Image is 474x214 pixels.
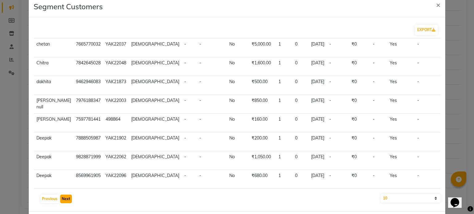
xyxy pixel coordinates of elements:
td: Yes [387,76,415,95]
td: ₹5,000.00 [249,38,276,57]
td: - [415,151,439,170]
td: - [182,38,197,57]
td: [DATE] [309,170,327,189]
td: - [182,114,197,132]
td: [DEMOGRAPHIC_DATA] [129,95,182,114]
td: No [227,95,249,114]
td: YAK22096 [103,170,129,189]
td: - [370,151,387,170]
td: Yes [387,95,415,114]
td: 7665770032 [73,38,103,57]
td: - [197,76,227,95]
td: 0 [293,57,309,76]
td: - [327,76,349,95]
td: - [415,57,439,76]
td: - [370,114,387,132]
button: EXPORT [415,25,438,35]
td: No [227,38,249,57]
td: ₹0 [349,114,370,132]
td: 9462946083 [73,76,103,95]
td: - [370,76,387,95]
td: No [227,170,249,189]
td: 0 [293,95,309,114]
td: - [370,38,387,57]
button: Previous [40,195,59,203]
td: - [197,95,227,114]
td: 7976188347 [73,95,103,114]
td: ₹0 [349,38,370,57]
h4: Segment Customers [34,1,103,12]
td: 0 [293,76,309,95]
td: 498864 [103,114,129,132]
td: YAK22037 [103,38,129,57]
td: ₹0 [349,170,370,189]
td: ₹0 [349,151,370,170]
td: Yes [387,114,415,132]
td: - [327,114,349,132]
iframe: chat widget [448,189,468,208]
td: - [197,38,227,57]
td: - [415,95,439,114]
td: 0 [293,170,309,189]
td: Yes [387,38,415,57]
td: - [197,114,227,132]
td: 0 [293,132,309,151]
td: - [370,132,387,151]
td: - [182,95,197,114]
td: - [197,170,227,189]
td: - [370,57,387,76]
td: - [197,151,227,170]
td: ₹1,600.00 [249,57,276,76]
td: 1 [276,57,293,76]
td: YAK21873 [103,76,129,95]
td: 8569961905 [73,170,103,189]
td: Deepak [34,132,73,151]
td: 1 [276,76,293,95]
td: 1 [276,132,293,151]
td: - [197,132,227,151]
td: 7888505987 [73,132,103,151]
td: - [370,95,387,114]
td: 1 [276,151,293,170]
td: - [327,57,349,76]
td: [DATE] [309,132,327,151]
td: Yes [387,170,415,189]
td: ₹680.00 [249,170,276,189]
td: Yes [387,151,415,170]
td: No [227,57,249,76]
td: - [182,57,197,76]
td: [DEMOGRAPHIC_DATA] [129,132,182,151]
td: [DEMOGRAPHIC_DATA] [129,151,182,170]
td: [DATE] [309,57,327,76]
td: - [415,132,439,151]
td: [DEMOGRAPHIC_DATA] [129,38,182,57]
td: ₹0 [349,76,370,95]
td: ₹850.00 [249,95,276,114]
td: [PERSON_NAME] [34,114,73,132]
td: - [182,76,197,95]
td: - [327,132,349,151]
td: [DATE] [309,151,327,170]
td: 1 [276,38,293,57]
td: 7597781441 [73,114,103,132]
td: 1 [276,170,293,189]
td: - [370,170,387,189]
td: Yes [387,132,415,151]
td: - [415,170,439,189]
td: [DEMOGRAPHIC_DATA] [129,114,182,132]
td: 1 [276,114,293,132]
td: [DEMOGRAPHIC_DATA] [129,57,182,76]
td: 0 [293,114,309,132]
td: ₹500.00 [249,76,276,95]
td: - [415,38,439,57]
td: 9828871999 [73,151,103,170]
td: dakhita [34,76,73,95]
td: - [197,57,227,76]
td: [DATE] [309,95,327,114]
td: 1 [276,95,293,114]
td: - [415,114,439,132]
td: - [415,76,439,95]
td: YAK21902 [103,132,129,151]
td: - [327,170,349,189]
td: ₹200.00 [249,132,276,151]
